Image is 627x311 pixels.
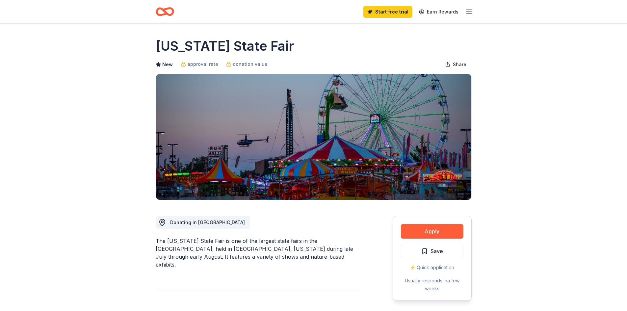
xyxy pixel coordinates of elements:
[401,224,463,239] button: Apply
[187,60,218,68] span: approval rate
[440,58,472,71] button: Share
[401,264,463,272] div: ⚡️ Quick application
[162,61,173,68] span: New
[156,237,361,269] div: The [US_STATE] State Fair is one of the largest state fairs in the [GEOGRAPHIC_DATA], held in [GE...
[401,277,463,293] div: Usually responds in a few weeks
[156,37,294,55] h1: [US_STATE] State Fair
[233,60,268,68] span: donation value
[431,247,443,255] span: Save
[226,60,268,68] a: donation value
[363,6,412,18] a: Start free trial
[156,74,471,200] img: Image for Ohio State Fair
[401,244,463,258] button: Save
[170,220,245,225] span: Donating in [GEOGRAPHIC_DATA]
[415,6,462,18] a: Earn Rewards
[181,60,218,68] a: approval rate
[453,61,466,68] span: Share
[156,4,174,19] a: Home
